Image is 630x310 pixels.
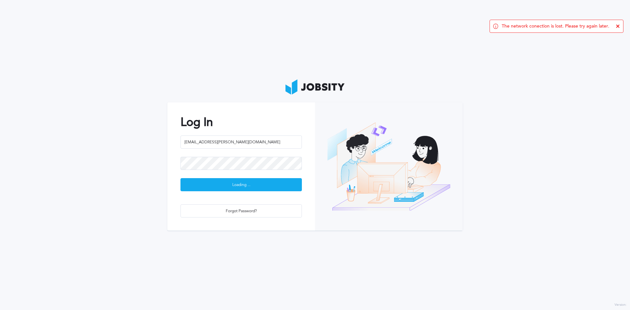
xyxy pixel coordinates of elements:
span: The network conection is lost. Please try again later. [502,24,609,29]
button: Forgot Password? [180,204,302,217]
div: Loading ... [181,178,302,192]
h2: Log In [180,115,302,129]
button: Loading ... [180,178,302,191]
label: Version: [615,303,627,307]
input: Email [180,135,302,149]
